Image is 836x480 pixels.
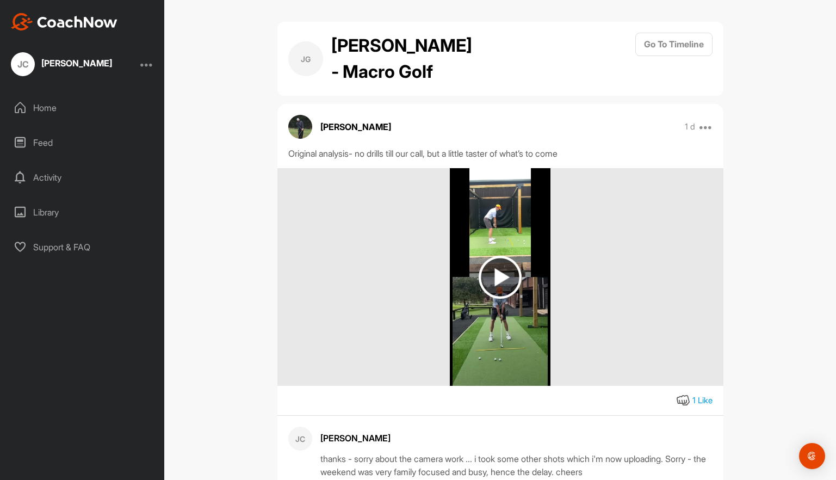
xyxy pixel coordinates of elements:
[11,13,117,30] img: CoachNow
[11,52,35,76] div: JC
[635,33,713,56] button: Go To Timeline
[685,121,695,132] p: 1 d
[479,256,522,299] img: play
[6,129,159,156] div: Feed
[799,443,825,469] div: Open Intercom Messenger
[288,41,323,76] div: JG
[320,120,391,133] p: [PERSON_NAME]
[288,115,312,139] img: avatar
[288,147,713,160] div: Original analysis- no drills till our call, but a little taster of what’s to come
[635,33,713,85] a: Go To Timeline
[320,452,713,478] div: thanks - sorry about the camera work ... i took some other shots which i'm now uploading. Sorry -...
[450,168,550,386] img: media
[288,427,312,451] div: JC
[331,33,478,85] h2: [PERSON_NAME] - Macro Golf
[320,432,713,445] div: [PERSON_NAME]
[6,199,159,226] div: Library
[41,59,112,67] div: [PERSON_NAME]
[6,164,159,191] div: Activity
[6,233,159,261] div: Support & FAQ
[692,395,713,407] div: 1 Like
[6,94,159,121] div: Home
